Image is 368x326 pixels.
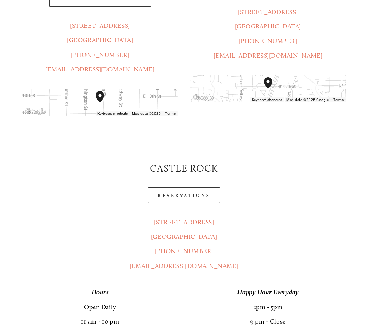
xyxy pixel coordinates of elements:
[24,107,47,116] img: Google
[214,52,323,59] a: [EMAIL_ADDRESS][DOMAIN_NAME]
[155,247,213,255] a: [PHONE_NUMBER]
[165,111,176,115] a: Terms
[71,51,129,59] a: [PHONE_NUMBER]
[93,88,115,116] div: Amaro's Table 1220 Main Street vancouver, United States
[151,218,217,241] a: [STREET_ADDRESS][GEOGRAPHIC_DATA]
[239,37,297,45] a: [PHONE_NUMBER]
[45,65,154,73] a: [EMAIL_ADDRESS][DOMAIN_NAME]
[252,97,282,102] button: Keyboard shortcuts
[91,288,109,296] em: Hours
[192,93,215,102] img: Google
[129,262,239,270] a: [EMAIL_ADDRESS][DOMAIN_NAME]
[237,288,298,296] em: Happy Hour Everyday
[192,93,215,102] a: Open this area in Google Maps (opens a new window)
[24,107,47,116] a: Open this area in Google Maps (opens a new window)
[286,98,329,102] span: Map data ©2025 Google
[148,187,220,203] a: Reservations
[333,98,344,102] a: Terms
[97,111,128,116] button: Keyboard shortcuts
[132,111,161,115] span: Map data ©2025
[261,75,284,103] div: Amaro's Table 816 Northeast 98th Circle Vancouver, WA, 98665, United States
[22,162,346,175] h2: castle rock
